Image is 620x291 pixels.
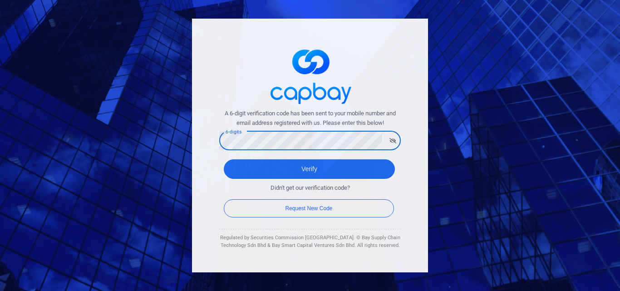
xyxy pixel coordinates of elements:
[226,128,241,135] label: 6-digits
[265,41,355,109] img: logo
[219,109,401,128] span: A 6-digit verification code has been sent to your mobile number and email address registered with...
[219,234,401,250] div: Regulated by Securities Commission [GEOGRAPHIC_DATA]. © Bay Supply Chain Technology Sdn Bhd & Bay...
[224,159,395,179] button: Verify
[224,199,394,217] button: Request New Code
[271,183,350,193] span: Didn't get our verification code?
